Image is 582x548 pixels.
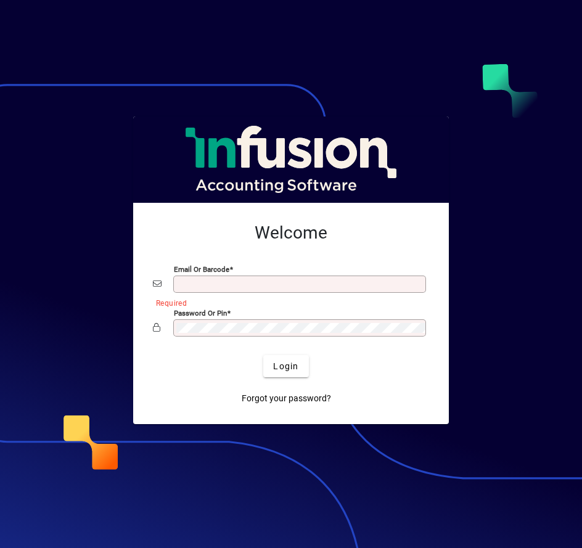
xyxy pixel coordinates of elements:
[237,387,336,409] a: Forgot your password?
[273,360,298,373] span: Login
[242,392,331,405] span: Forgot your password?
[174,265,229,274] mat-label: Email or Barcode
[174,309,227,317] mat-label: Password or Pin
[156,296,419,309] mat-error: Required
[153,223,429,243] h2: Welcome
[263,355,308,377] button: Login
